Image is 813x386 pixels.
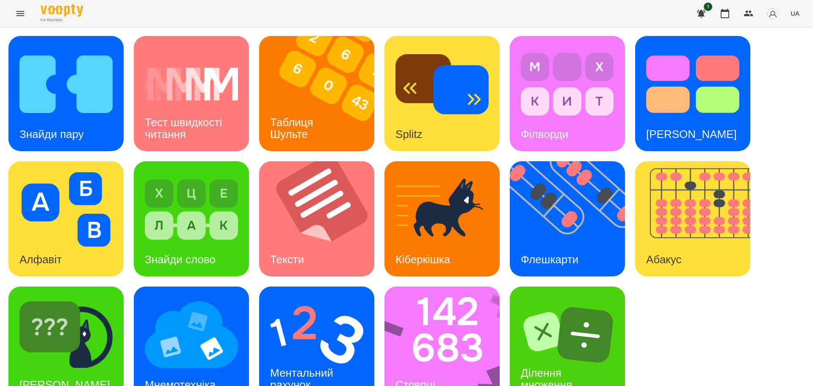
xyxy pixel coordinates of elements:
[635,36,750,151] a: Тест Струпа[PERSON_NAME]
[145,172,238,247] img: Знайди слово
[395,128,423,141] h3: Splitz
[19,47,113,121] img: Знайди пару
[646,47,739,121] img: Тест Струпа
[521,47,614,121] img: Філворди
[395,47,489,121] img: Splitz
[270,116,316,140] h3: Таблиця Шульте
[10,3,30,24] button: Menu
[145,253,216,266] h3: Знайди слово
[41,4,83,17] img: Voopty Logo
[145,298,238,372] img: Мнемотехніка
[134,161,249,276] a: Знайди словоЗнайди слово
[259,36,374,151] a: Таблиця ШультеТаблиця Шульте
[646,128,737,141] h3: [PERSON_NAME]
[19,172,113,247] img: Алфавіт
[767,8,779,19] img: avatar_s.png
[134,36,249,151] a: Тест швидкості читанняТест швидкості читання
[635,161,761,276] img: Абакус
[521,298,614,372] img: Ділення множення
[791,9,799,18] span: UA
[521,253,578,266] h3: Флешкарти
[145,47,238,121] img: Тест швидкості читання
[646,253,681,266] h3: Абакус
[259,36,385,151] img: Таблиця Шульте
[395,253,450,266] h3: Кіберкішка
[510,36,625,151] a: ФілвордиФілворди
[8,161,124,276] a: АлфавітАлфавіт
[19,298,113,372] img: Знайди Кіберкішку
[787,6,803,21] button: UA
[19,253,62,266] h3: Алфавіт
[259,161,374,276] a: ТекстиТексти
[270,298,363,372] img: Ментальний рахунок
[635,161,750,276] a: АбакусАбакус
[41,17,83,23] span: For Business
[19,128,84,141] h3: Знайди пару
[8,36,124,151] a: Знайди паруЗнайди пару
[395,172,489,247] img: Кіберкішка
[521,128,568,141] h3: Філворди
[384,36,500,151] a: SplitzSplitz
[704,3,712,11] span: 1
[384,161,500,276] a: КіберкішкаКіберкішка
[259,161,385,276] img: Тексти
[145,116,225,140] h3: Тест швидкості читання
[510,161,636,276] img: Флешкарти
[510,161,625,276] a: ФлешкартиФлешкарти
[270,253,304,266] h3: Тексти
